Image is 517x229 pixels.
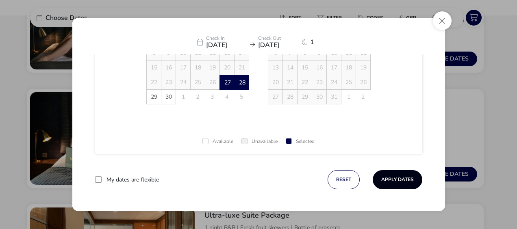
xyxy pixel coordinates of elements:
span: 29 [147,90,161,104]
p: Check Out [258,36,299,42]
td: 28 [283,90,298,104]
td: 25 [191,75,205,90]
td: 16 [312,60,327,75]
td: 18 [341,60,356,75]
td: 23 [161,75,176,90]
td: 1 [176,90,191,104]
td: 26 [205,75,220,90]
td: 14 [283,60,298,75]
td: 18 [191,60,205,75]
td: 17 [327,60,341,75]
td: 20 [268,75,283,90]
td: 29 [147,90,161,104]
td: 24 [176,75,191,90]
span: 1 [310,39,320,45]
td: 22 [147,75,161,90]
td: 2 [356,90,371,104]
td: 21 [283,75,298,90]
td: 19 [356,60,371,75]
td: 3 [205,90,220,104]
td: 23 [312,75,327,90]
button: Close [433,11,452,30]
td: 15 [147,60,161,75]
td: 31 [327,90,341,104]
td: 20 [220,60,235,75]
td: 16 [161,60,176,75]
div: Unavailable [241,139,278,144]
td: 21 [235,60,249,75]
td: 26 [356,75,371,90]
td: 28 [235,75,249,90]
td: 4 [220,90,235,104]
td: 5 [235,90,249,104]
td: 1 [341,90,356,104]
span: [DATE] [258,42,299,48]
p: Check In [206,36,247,42]
td: 13 [268,60,283,75]
td: 27 [220,75,235,90]
td: 30 [161,90,176,104]
span: [DATE] [206,42,247,48]
button: reset [328,170,360,189]
span: 28 [235,76,249,90]
td: 15 [298,60,312,75]
span: 27 [220,76,235,90]
div: Selected [286,139,315,144]
span: 30 [161,90,176,104]
td: 27 [268,90,283,104]
td: 24 [327,75,341,90]
td: 22 [298,75,312,90]
label: My dates are flexible [106,177,159,183]
td: 29 [298,90,312,104]
td: 25 [341,75,356,90]
td: 30 [312,90,327,104]
td: 19 [205,60,220,75]
button: Apply Dates [373,170,422,189]
td: 17 [176,60,191,75]
td: 2 [191,90,205,104]
div: Available [202,139,233,144]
